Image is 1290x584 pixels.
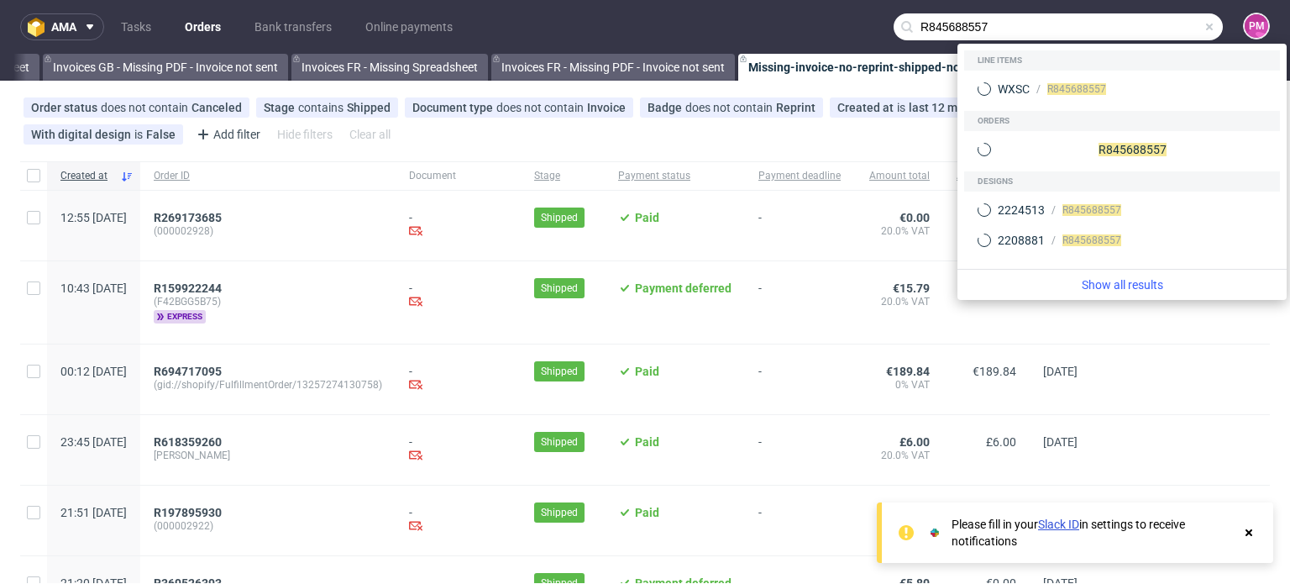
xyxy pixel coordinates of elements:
[837,101,897,114] span: Created at
[154,365,225,378] a: R694717095
[20,13,104,40] button: ama
[60,281,127,295] span: 10:43 [DATE]
[191,101,242,114] div: Canceled
[154,211,222,224] span: R269173685
[1062,234,1121,246] span: R845688557
[264,101,298,114] span: Stage
[60,211,127,224] span: 12:55 [DATE]
[491,54,735,81] a: Invoices FR - Missing PDF - Invoice not sent
[409,365,507,394] div: -
[952,516,1233,550] div: Please fill in your in settings to receive notifications
[60,365,127,378] span: 00:12 [DATE]
[154,506,222,519] span: R197895930
[154,449,382,462] span: [PERSON_NAME]
[274,123,336,146] div: Hide filters
[635,506,659,519] span: Paid
[298,101,347,114] span: contains
[635,365,659,378] span: Paid
[758,281,841,324] span: -
[154,435,225,449] a: R618359260
[409,506,507,535] div: -
[587,101,626,114] div: Invoice
[868,378,930,392] span: 0% VAT
[534,169,591,183] span: Stage
[154,365,222,378] span: R694717095
[31,128,134,141] span: With digital design
[409,169,507,183] span: Document
[957,169,1016,183] span: Amount paid
[154,211,225,224] a: R269173685
[909,101,988,114] div: last 12 months
[541,364,578,379] span: Shipped
[758,435,841,465] span: -
[175,13,231,40] a: Orders
[964,50,1280,71] div: Line items
[409,281,507,311] div: -
[101,101,191,114] span: does not contain
[154,295,382,308] span: (F42BGG5B75)
[973,365,1016,378] span: €189.84
[60,435,127,449] span: 23:45 [DATE]
[541,210,578,225] span: Shipped
[635,281,732,295] span: Payment deferred
[496,101,587,114] span: does not contain
[28,18,51,37] img: logo
[886,365,930,378] span: €189.84
[190,121,264,148] div: Add filter
[758,506,841,535] span: -
[986,435,1016,449] span: £6.00
[897,101,909,114] span: is
[758,169,841,183] span: Payment deadline
[1099,143,1167,156] span: R845688557
[964,171,1280,192] div: Designs
[355,13,463,40] a: Online payments
[134,128,146,141] span: is
[60,506,127,519] span: 21:51 [DATE]
[43,54,288,81] a: Invoices GB - Missing PDF - Invoice not sent
[541,281,578,296] span: Shipped
[899,211,930,224] span: €0.00
[964,276,1280,293] a: Show all results
[899,435,930,449] span: £6.00
[291,54,488,81] a: Invoices FR - Missing Spreadsheet
[1043,365,1078,378] span: [DATE]
[154,281,225,295] a: R159922244
[964,111,1280,131] div: Orders
[541,434,578,450] span: Shipped
[154,519,382,533] span: (000002922)
[154,378,382,392] span: (gid://shopify/FulfillmentOrder/13257274130758)
[31,101,101,114] span: Order status
[51,21,76,33] span: ama
[868,169,930,183] span: Amount total
[111,13,161,40] a: Tasks
[635,211,659,224] span: Paid
[154,506,225,519] a: R197895930
[868,519,930,533] span: 20.0% VAT
[1047,83,1106,95] span: R845688557
[998,202,1045,218] div: 2224513
[154,281,222,295] span: R159922244
[758,365,841,394] span: -
[635,435,659,449] span: Paid
[998,232,1045,249] div: 2208881
[347,101,391,114] div: Shipped
[154,169,382,183] span: Order ID
[618,169,732,183] span: Payment status
[685,101,776,114] span: does not contain
[154,310,206,324] span: express
[412,101,496,114] span: Document type
[409,435,507,465] div: -
[244,13,342,40] a: Bank transfers
[346,123,394,146] div: Clear all
[1038,518,1079,531] a: Slack ID
[146,128,176,141] div: False
[1245,14,1268,38] figcaption: PM
[1043,435,1078,449] span: [DATE]
[893,281,930,295] span: €15.79
[1062,204,1121,216] span: R845688557
[776,101,815,114] div: Reprint
[868,295,930,308] span: 20.0% VAT
[998,81,1030,97] div: WXSC
[154,435,222,449] span: R618359260
[60,169,113,183] span: Created at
